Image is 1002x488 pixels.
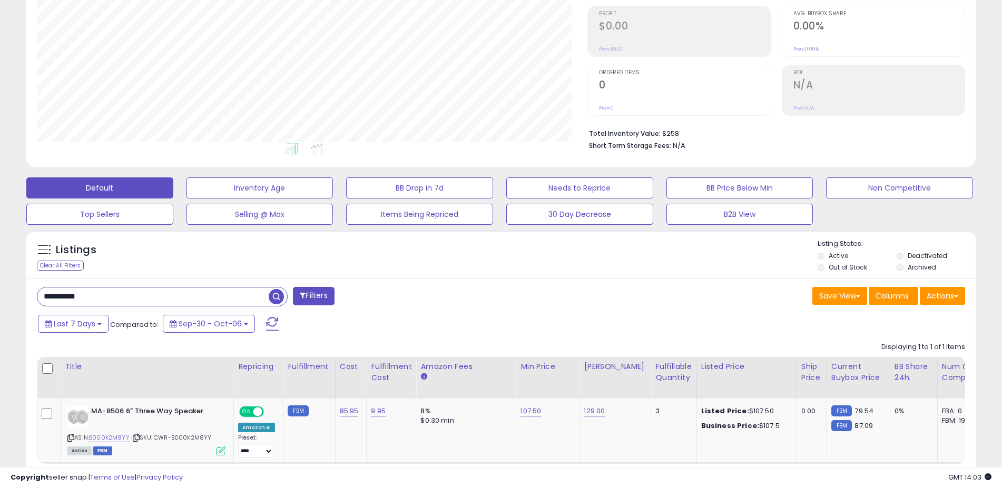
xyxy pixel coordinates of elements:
button: B2B View [666,204,813,225]
div: 8% [420,406,508,416]
div: $0.30 min [420,416,508,425]
small: Amazon Fees. [420,372,427,382]
span: Ordered Items [599,70,770,76]
div: Fulfillable Quantity [655,361,692,383]
div: Num of Comp. [942,361,980,383]
h2: 0 [599,79,770,93]
button: Save View [812,287,867,305]
div: Title [65,361,229,372]
small: FBM [831,405,852,416]
button: Items Being Repriced [346,204,493,225]
button: Default [26,177,173,198]
a: Privacy Policy [136,472,183,482]
b: Short Term Storage Fees: [589,141,671,150]
small: Prev: 0.00% [793,46,819,52]
div: 3 [655,406,688,416]
div: Amazon AI [238,423,275,432]
small: FBM [831,420,852,431]
h2: $0.00 [599,20,770,34]
button: BB Price Below Min [666,177,813,198]
button: Actions [920,287,965,305]
button: Non Competitive [826,177,973,198]
small: Prev: 0 [599,105,614,111]
label: Active [829,251,848,260]
div: $107.5 [701,421,789,431]
span: Profit [599,11,770,17]
strong: Copyright [11,472,49,482]
b: Business Price: [701,421,759,431]
b: Total Inventory Value: [589,129,661,138]
div: Clear All Filters [37,261,84,271]
div: Fulfillment [288,361,330,372]
span: N/A [673,141,685,151]
div: Amazon Fees [420,361,512,372]
small: Prev: $0.00 [599,46,624,52]
button: BB Drop in 7d [346,177,493,198]
button: Sep-30 - Oct-06 [163,315,255,333]
span: 79.54 [854,406,873,416]
div: Cost [340,361,362,372]
a: 9.95 [371,406,386,416]
span: ROI [793,70,965,76]
span: ON [240,407,253,416]
span: 2025-10-14 14:03 GMT [948,472,991,482]
div: $107.50 [701,406,789,416]
span: Compared to: [110,320,159,330]
span: 87.09 [854,421,873,431]
small: FBM [288,405,308,416]
button: Top Sellers [26,204,173,225]
h2: 0.00% [793,20,965,34]
a: 129.00 [584,406,605,416]
small: Prev: N/A [793,105,814,111]
p: Listing States: [818,239,975,249]
h2: N/A [793,79,965,93]
h5: Listings [56,243,96,257]
a: B000K2M8YY [89,433,130,442]
div: Current Buybox Price [831,361,886,383]
div: Fulfillment Cost [371,361,411,383]
button: Needs to Reprice [506,177,653,198]
label: Deactivated [908,251,947,260]
b: Listed Price: [701,406,749,416]
span: Avg. Buybox Share [793,11,965,17]
label: Out of Stock [829,263,867,272]
a: 85.95 [340,406,359,416]
div: FBM: 19 [942,416,977,425]
button: Columns [869,287,918,305]
div: Repricing [238,361,279,372]
div: Displaying 1 to 1 of 1 items [881,342,965,352]
span: All listings currently available for purchase on Amazon [67,446,92,455]
a: Terms of Use [90,472,135,482]
div: Ship Price [801,361,822,383]
span: OFF [262,407,279,416]
div: seller snap | | [11,473,183,483]
div: Preset: [238,434,275,458]
div: FBA: 0 [942,406,977,416]
li: $258 [589,126,957,139]
div: Listed Price [701,361,792,372]
button: Selling @ Max [186,204,333,225]
div: Min Price [520,361,575,372]
a: 107.50 [520,406,541,416]
img: 51YtEy7dTWL._SL40_.jpg [67,406,89,427]
b: MA-8506 6" Three Way Speaker [91,406,219,419]
span: Sep-30 - Oct-06 [179,318,242,329]
div: BB Share 24h. [895,361,933,383]
span: Columns [876,291,909,301]
button: Inventory Age [186,177,333,198]
span: FBM [93,446,112,455]
div: 0.00 [801,406,819,416]
div: [PERSON_NAME] [584,361,646,372]
div: ASIN: [67,406,225,454]
button: Last 7 Days [38,315,109,333]
span: | SKU: CWR-B000K2M8YY [131,433,212,442]
button: Filters [293,287,334,305]
span: Last 7 Days [54,318,95,329]
button: 30 Day Decrease [506,204,653,225]
label: Archived [908,263,936,272]
div: 0% [895,406,929,416]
